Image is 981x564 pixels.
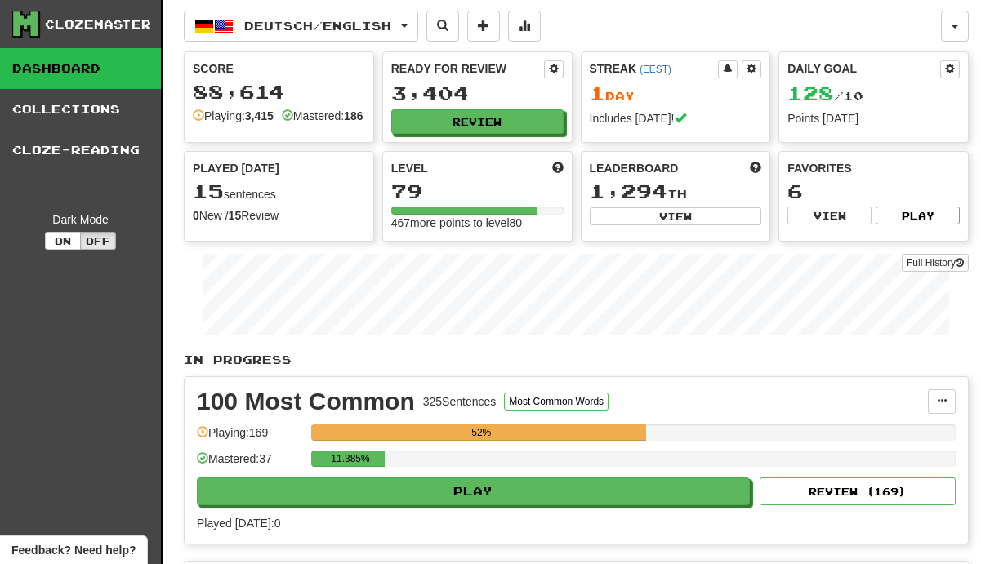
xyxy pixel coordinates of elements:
div: Mastered: 37 [197,451,303,477]
div: Daily Goal [787,60,940,78]
strong: 0 [193,209,199,222]
div: Clozemaster [45,16,151,33]
div: Mastered: [282,108,363,124]
button: Off [80,232,116,250]
div: 88,614 [193,82,365,102]
div: Day [590,83,762,104]
div: 6 [787,181,960,202]
div: 100 Most Common [197,389,415,414]
div: Ready for Review [391,60,544,77]
div: Points [DATE] [787,110,960,127]
p: In Progress [184,352,969,368]
button: View [590,207,762,225]
div: sentences [193,181,365,202]
span: 1 [590,82,605,104]
span: 15 [193,180,224,202]
span: Played [DATE] [193,160,279,176]
span: 128 [787,82,834,104]
div: Streak [590,60,719,77]
div: 11.385% [316,451,385,467]
a: Full History [902,254,969,272]
div: th [590,181,762,202]
button: Deutsch/English [184,11,418,42]
button: On [45,232,81,250]
span: Level [391,160,428,176]
div: Playing: [193,108,274,124]
div: Favorites [787,160,960,176]
button: Most Common Words [504,393,609,411]
div: Score [193,60,365,77]
a: (EEST) [640,64,671,75]
div: 79 [391,181,564,202]
span: Played [DATE]: 0 [197,517,280,530]
strong: 3,415 [245,109,274,122]
span: Leaderboard [590,160,679,176]
span: Deutsch / English [244,19,391,33]
div: 52% [316,424,646,441]
button: Add sentence to collection [467,11,500,42]
span: / 10 [787,89,863,103]
span: 1,294 [590,180,667,202]
strong: 15 [229,209,242,222]
div: 325 Sentences [423,393,497,410]
button: Search sentences [426,11,459,42]
span: This week in points, UTC [750,160,761,176]
span: Open feedback widget [11,542,136,558]
button: Review (169) [760,477,956,505]
div: 3,404 [391,83,564,104]
div: 467 more points to level 80 [391,215,564,231]
button: More stats [508,11,541,42]
button: Review [391,109,564,134]
button: View [787,207,872,224]
button: Play [197,477,750,505]
div: New / Review [193,207,365,224]
strong: 186 [344,109,363,122]
span: Score more points to level up [552,160,564,176]
div: Dark Mode [12,211,149,228]
div: Includes [DATE]! [590,110,762,127]
div: Playing: 169 [197,424,303,451]
button: Play [876,207,960,224]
